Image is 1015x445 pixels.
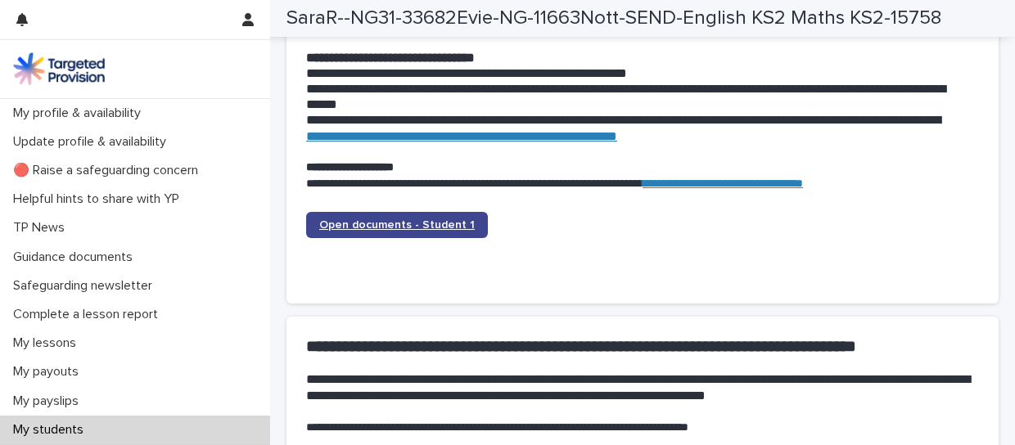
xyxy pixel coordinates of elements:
[13,52,105,85] img: M5nRWzHhSzIhMunXDL62
[7,249,146,265] p: Guidance documents
[7,191,192,207] p: Helpful hints to share with YP
[7,163,211,178] p: 🔴 Raise a safeguarding concern
[7,220,78,236] p: TP News
[319,219,475,231] span: Open documents - Student 1
[7,307,171,322] p: Complete a lesson report
[7,106,154,121] p: My profile & availability
[7,134,179,150] p: Update profile & availability
[7,335,89,351] p: My lessons
[286,7,941,30] h2: SaraR--NG31-33682Evie-NG-11663Nott-SEND-English KS2 Maths KS2-15758
[306,212,488,238] a: Open documents - Student 1
[7,422,97,438] p: My students
[7,278,165,294] p: Safeguarding newsletter
[7,364,92,380] p: My payouts
[7,393,92,409] p: My payslips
